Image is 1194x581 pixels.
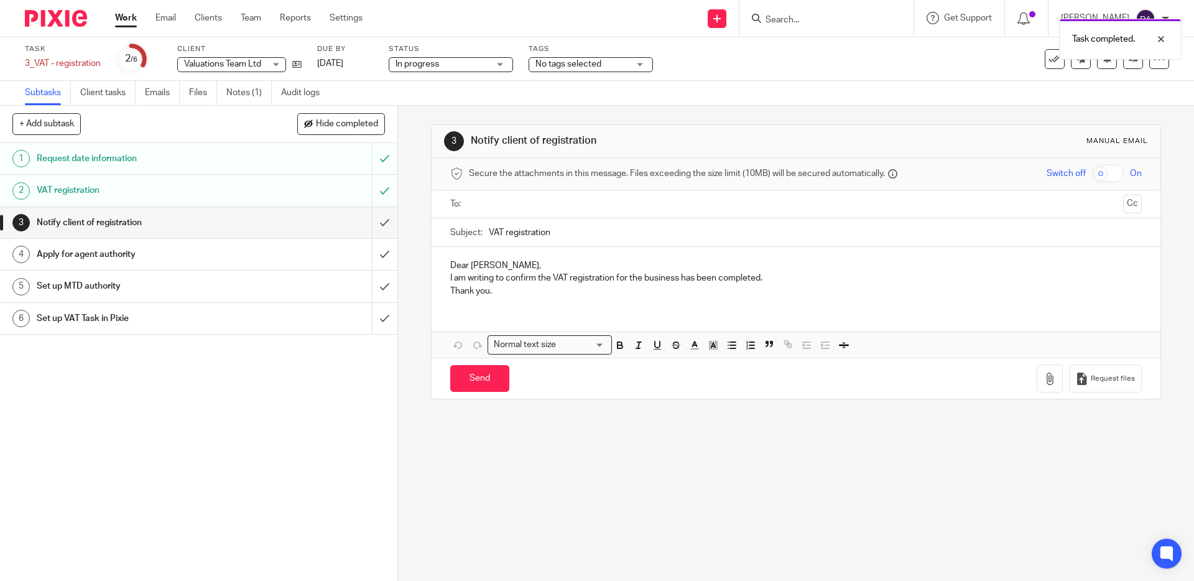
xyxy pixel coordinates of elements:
[450,272,1141,284] p: I am writing to confirm the VAT registration for the business has been completed.
[1047,167,1086,180] span: Switch off
[125,52,137,66] div: 2
[317,44,373,54] label: Due by
[226,81,272,105] a: Notes (1)
[1130,167,1142,180] span: On
[450,198,464,210] label: To:
[1136,9,1155,29] img: svg%3E
[281,81,329,105] a: Audit logs
[529,44,653,54] label: Tags
[37,245,252,264] h1: Apply for agent authority
[1123,195,1142,213] button: Cc
[12,310,30,327] div: 6
[450,259,1141,272] p: Dear [PERSON_NAME],
[297,113,385,134] button: Hide completed
[37,181,252,200] h1: VAT registration
[80,81,136,105] a: Client tasks
[330,12,363,24] a: Settings
[189,81,217,105] a: Files
[25,81,71,105] a: Subtasks
[396,60,439,68] span: In progress
[12,214,30,231] div: 3
[450,365,509,392] input: Send
[1069,365,1141,393] button: Request files
[280,12,311,24] a: Reports
[115,12,137,24] a: Work
[450,285,1141,297] p: Thank you.
[155,12,176,24] a: Email
[25,10,87,27] img: Pixie
[444,131,464,151] div: 3
[1072,33,1135,45] p: Task completed.
[491,338,558,351] span: Normal text size
[1091,374,1135,384] span: Request files
[560,338,604,351] input: Search for option
[12,278,30,295] div: 5
[195,12,222,24] a: Clients
[12,182,30,200] div: 2
[471,134,823,147] h1: Notify client of registration
[37,277,252,295] h1: Set up MTD authority
[535,60,601,68] span: No tags selected
[131,56,137,63] small: /6
[145,81,180,105] a: Emails
[177,44,302,54] label: Client
[1086,136,1148,146] div: Manual email
[37,213,252,232] h1: Notify client of registration
[25,44,101,54] label: Task
[25,57,101,70] div: 3_VAT - registration
[12,113,81,134] button: + Add subtask
[37,309,252,328] h1: Set up VAT Task in Pixie
[241,12,261,24] a: Team
[12,150,30,167] div: 1
[184,60,261,68] span: Valuations Team Ltd
[37,149,252,168] h1: Request date information
[316,119,378,129] span: Hide completed
[469,167,885,180] span: Secure the attachments in this message. Files exceeding the size limit (10MB) will be secured aut...
[389,44,513,54] label: Status
[450,226,483,239] label: Subject:
[488,335,612,355] div: Search for option
[12,246,30,263] div: 4
[317,59,343,68] span: [DATE]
